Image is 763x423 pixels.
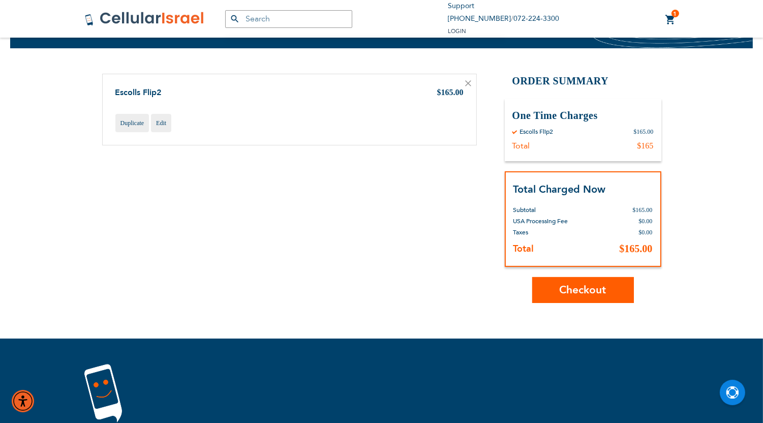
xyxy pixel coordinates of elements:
[151,114,171,132] a: Edit
[448,27,466,35] span: Login
[12,390,34,412] div: Accessibility Menu
[505,74,661,88] h2: Order Summary
[513,227,600,238] th: Taxes
[665,14,677,26] a: 1
[513,183,606,196] strong: Total Charged Now
[520,128,554,136] div: Escolls Flip2
[513,243,534,255] strong: Total
[448,13,559,25] li: /
[156,119,166,127] span: Edit
[437,88,464,97] span: $165.00
[115,87,162,98] a: Escolls Flip2
[560,283,606,297] span: Checkout
[84,11,205,26] img: Cellular Israel
[637,141,654,151] div: $165
[448,14,511,23] a: [PHONE_NUMBER]
[674,10,677,18] span: 1
[225,10,352,28] input: Search
[639,229,653,236] span: $0.00
[120,119,144,127] span: Duplicate
[634,128,654,136] div: $165.00
[513,14,559,23] a: 072-224-3300
[620,243,653,254] span: $165.00
[512,141,530,151] div: Total
[115,114,149,132] a: Duplicate
[513,197,600,216] th: Subtotal
[633,206,653,214] span: $165.00
[512,109,654,123] h3: One Time Charges
[513,217,568,225] span: USA Processing Fee
[639,218,653,225] span: $0.00
[448,1,474,11] a: Support
[532,277,634,303] button: Checkout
